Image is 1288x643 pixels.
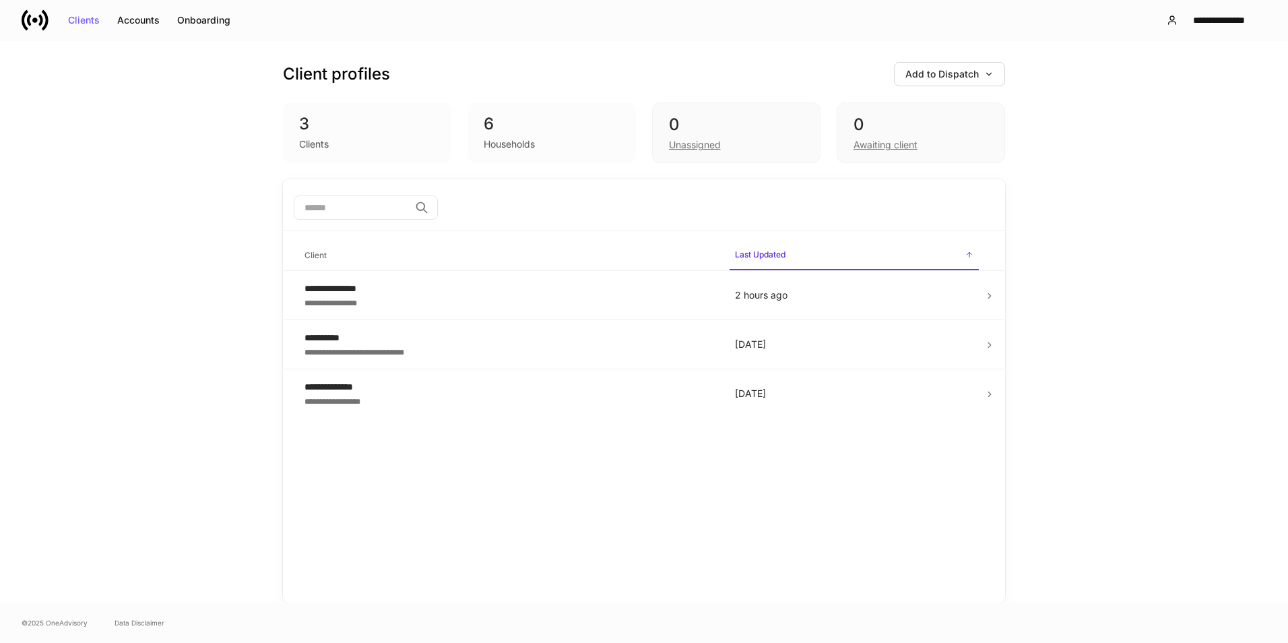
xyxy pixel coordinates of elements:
[484,113,620,135] div: 6
[299,113,435,135] div: 3
[168,9,239,31] button: Onboarding
[735,248,785,261] h6: Last Updated
[68,16,100,25] div: Clients
[730,241,979,270] span: Last Updated
[177,16,230,25] div: Onboarding
[894,62,1005,86] button: Add to Dispatch
[22,617,88,628] span: © 2025 OneAdvisory
[735,387,973,400] p: [DATE]
[299,137,329,151] div: Clients
[283,63,390,85] h3: Client profiles
[59,9,108,31] button: Clients
[484,137,535,151] div: Households
[652,102,820,163] div: 0Unassigned
[905,69,994,79] div: Add to Dispatch
[669,138,721,152] div: Unassigned
[837,102,1005,163] div: 0Awaiting client
[735,338,973,351] p: [DATE]
[854,114,988,135] div: 0
[108,9,168,31] button: Accounts
[304,249,327,262] h6: Client
[735,288,973,302] p: 2 hours ago
[115,617,164,628] a: Data Disclaimer
[669,114,804,135] div: 0
[854,138,917,152] div: Awaiting client
[117,16,160,25] div: Accounts
[299,242,719,270] span: Client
